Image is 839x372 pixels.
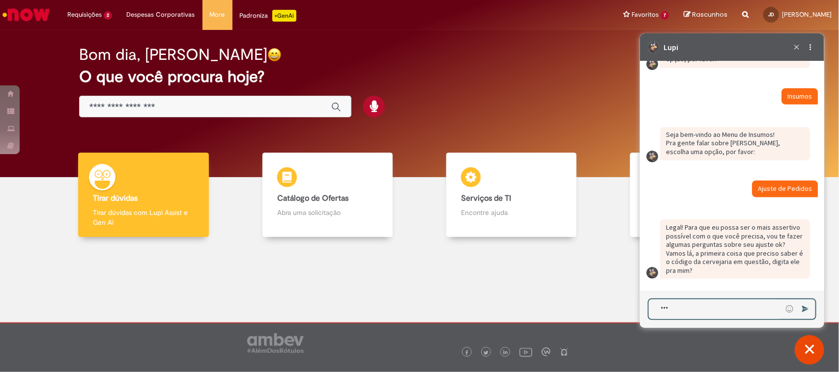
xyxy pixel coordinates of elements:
b: Tirar dúvidas [93,193,138,203]
p: Abra uma solicitação [277,208,378,217]
img: logo_footer_twitter.png [484,350,489,355]
a: Serviços de TI Encontre ajuda [420,153,604,238]
div: Padroniza [240,10,296,22]
p: Encontre ajuda [461,208,562,217]
b: Serviços de TI [461,193,511,203]
a: Catálogo de Ofertas Abra uma solicitação [235,153,419,238]
h2: O que você procura hoje? [79,68,760,85]
img: logo_footer_ambev_rotulo_gray.png [247,333,304,353]
span: JD [768,11,774,18]
span: More [210,10,225,20]
span: 2 [104,11,112,20]
button: Fechar conversa de suporte [795,335,824,365]
img: logo_footer_naosei.png [560,347,569,356]
a: Rascunhos [684,10,727,20]
span: [PERSON_NAME] [782,10,832,19]
img: logo_footer_youtube.png [520,345,532,358]
h2: Bom dia, [PERSON_NAME] [79,46,267,63]
a: Base de Conhecimento Consulte e aprenda [604,153,787,238]
span: Rascunhos [692,10,727,19]
p: Tirar dúvidas com Lupi Assist e Gen Ai [93,208,194,227]
img: logo_footer_facebook.png [464,350,469,355]
span: Despesas Corporativas [127,10,195,20]
img: happy-face.png [267,48,282,62]
iframe: Suporte do Bate-Papo [640,33,824,328]
a: Tirar dúvidas Tirar dúvidas com Lupi Assist e Gen Ai [52,153,235,238]
img: logo_footer_workplace.png [542,347,550,356]
span: Requisições [67,10,102,20]
b: Catálogo de Ofertas [277,193,348,203]
span: 7 [661,11,669,20]
p: +GenAi [272,10,296,22]
img: logo_footer_linkedin.png [503,350,508,356]
span: Favoritos [632,10,659,20]
img: ServiceNow [1,5,52,25]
